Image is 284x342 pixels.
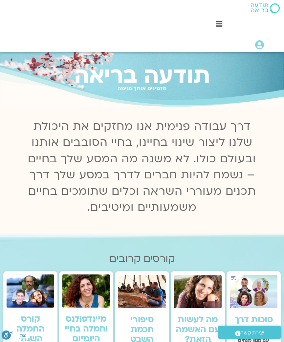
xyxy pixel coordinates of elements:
[251,3,280,13] img: תודעה בריאה
[218,326,281,339] a: יצירת קשר
[3,253,281,265] h2: קורסים קרובים
[241,329,264,337] span: יצירת קשר
[25,118,260,215] p: דרך עבודה פנימית אנו מחזקים את היכולת שלנו ליצור שינוי בחיינו, בחיי הסובבים אותנו ובעולם כולו. לא...
[234,314,273,335] a: סוכות דרך החמלה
